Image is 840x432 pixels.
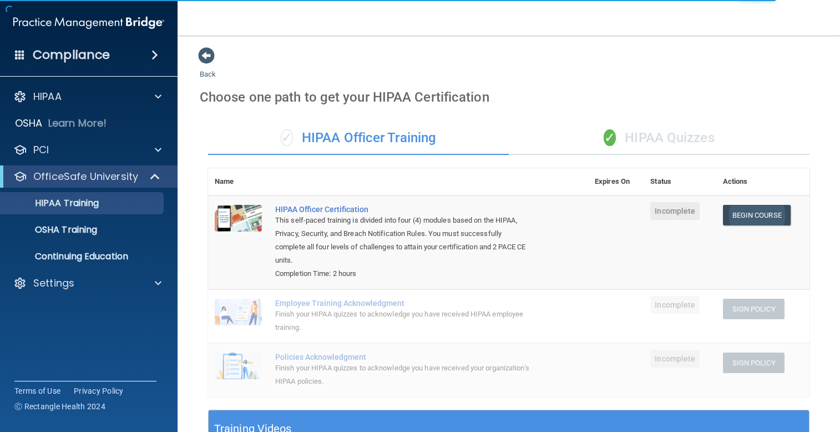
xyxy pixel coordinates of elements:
p: HIPAA Training [7,198,99,209]
p: Continuing Education [7,251,159,262]
p: Settings [33,277,74,290]
th: Name [208,168,269,195]
a: Settings [13,277,161,290]
a: PCI [13,143,161,157]
a: HIPAA [13,90,161,103]
div: Finish your HIPAA quizzes to acknowledge you have received HIPAA employee training. [275,308,533,334]
button: Sign Policy [723,353,785,373]
div: Finish your HIPAA quizzes to acknowledge you have received your organization’s HIPAA policies. [275,361,533,388]
span: Incomplete [650,350,700,368]
a: Privacy Policy [74,385,124,396]
div: HIPAA Quizzes [509,122,809,155]
a: OfficeSafe University [13,170,161,183]
div: Policies Acknowledgment [275,353,533,361]
div: HIPAA Officer Training [208,122,509,155]
p: OSHA Training [7,224,97,235]
img: PMB logo [13,12,164,34]
span: ✓ [281,129,293,146]
a: HIPAA Officer Certification [275,205,533,214]
div: Employee Training Acknowledgment [275,299,533,308]
p: OfficeSafe University [33,170,138,183]
a: Terms of Use [14,385,60,396]
button: Sign Policy [723,299,785,319]
div: Completion Time: 2 hours [275,267,533,280]
span: Incomplete [650,202,700,220]
a: Back [200,57,216,78]
a: Begin Course [723,205,791,225]
th: Expires On [588,168,644,195]
span: Incomplete [650,296,700,314]
div: Choose one path to get your HIPAA Certification [200,81,818,113]
h4: Compliance [33,47,110,63]
th: Actions [716,168,809,195]
div: This self-paced training is divided into four (4) modules based on the HIPAA, Privacy, Security, ... [275,214,533,267]
p: PCI [33,143,49,157]
span: ✓ [604,129,616,146]
p: HIPAA [33,90,62,103]
p: OSHA [15,117,43,130]
th: Status [644,168,716,195]
p: Learn More! [48,117,107,130]
span: Ⓒ Rectangle Health 2024 [14,401,105,412]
